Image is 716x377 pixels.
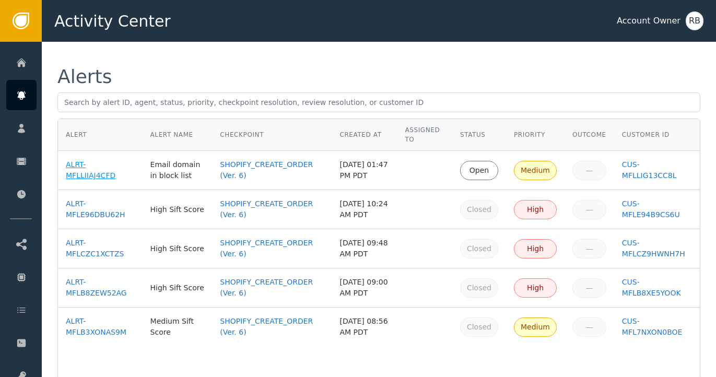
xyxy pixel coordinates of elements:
div: — [579,204,600,215]
div: Open [467,165,491,176]
div: Medium Sift Score [150,316,205,338]
div: Email domain in block list [150,159,205,181]
a: SHOPIFY_CREATE_ORDER (Ver. 6) [220,238,324,260]
td: [DATE] 10:24 AM PDT [332,190,397,229]
a: ALRT-MFLB3XONAS9M [66,316,135,338]
div: — [579,322,600,333]
a: CUS-MFLLIG13CC8L [622,159,692,181]
div: Alerts [57,67,112,86]
div: Closed [467,322,491,333]
td: [DATE] 09:48 AM PDT [332,229,397,268]
a: ALRT-MFLCZC1XCTZS [66,238,135,260]
div: — [579,243,600,254]
a: SHOPIFY_CREATE_ORDER (Ver. 6) [220,198,324,220]
div: High Sift Score [150,204,205,215]
a: ALRT-MFLLIIAJ4CFD [66,159,135,181]
a: CUS-MFLCZ9HWNH7H [622,238,692,260]
div: Customer ID [622,130,692,139]
div: Closed [467,243,491,254]
div: High Sift Score [150,282,205,293]
span: Activity Center [54,9,171,33]
a: ALRT-MFLB8ZEW52AG [66,277,135,299]
div: Alert Name [150,130,205,139]
div: High Sift Score [150,243,205,254]
a: ALRT-MFLE96DBU62H [66,198,135,220]
a: CUS-MFLB8XE5YOOK [622,277,692,299]
div: High [521,282,550,293]
div: — [579,165,600,176]
td: [DATE] 08:56 AM PDT [332,308,397,346]
div: Medium [521,322,550,333]
button: RB [686,11,703,30]
div: Created At [339,130,389,139]
td: [DATE] 09:00 AM PDT [332,268,397,308]
div: High [521,243,550,254]
input: Search by alert ID, agent, status, priority, checkpoint resolution, review resolution, or custome... [57,92,700,112]
a: SHOPIFY_CREATE_ORDER (Ver. 6) [220,159,324,181]
div: Priority [514,130,557,139]
div: Outcome [572,130,606,139]
a: CUS-MFLE94B9CS6U [622,198,692,220]
div: Closed [467,282,491,293]
div: Account Owner [617,15,680,27]
a: SHOPIFY_CREATE_ORDER (Ver. 6) [220,277,324,299]
div: Checkpoint [220,130,324,139]
div: Closed [467,204,491,215]
div: High [521,204,550,215]
div: Assigned To [405,125,444,144]
a: CUS-MFL7NXON0BOE [622,316,692,338]
div: Medium [521,165,550,176]
a: SHOPIFY_CREATE_ORDER (Ver. 6) [220,316,324,338]
div: Alert [66,130,135,139]
div: Status [460,130,498,139]
div: — [579,282,600,293]
td: [DATE] 01:47 PM PDT [332,151,397,190]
